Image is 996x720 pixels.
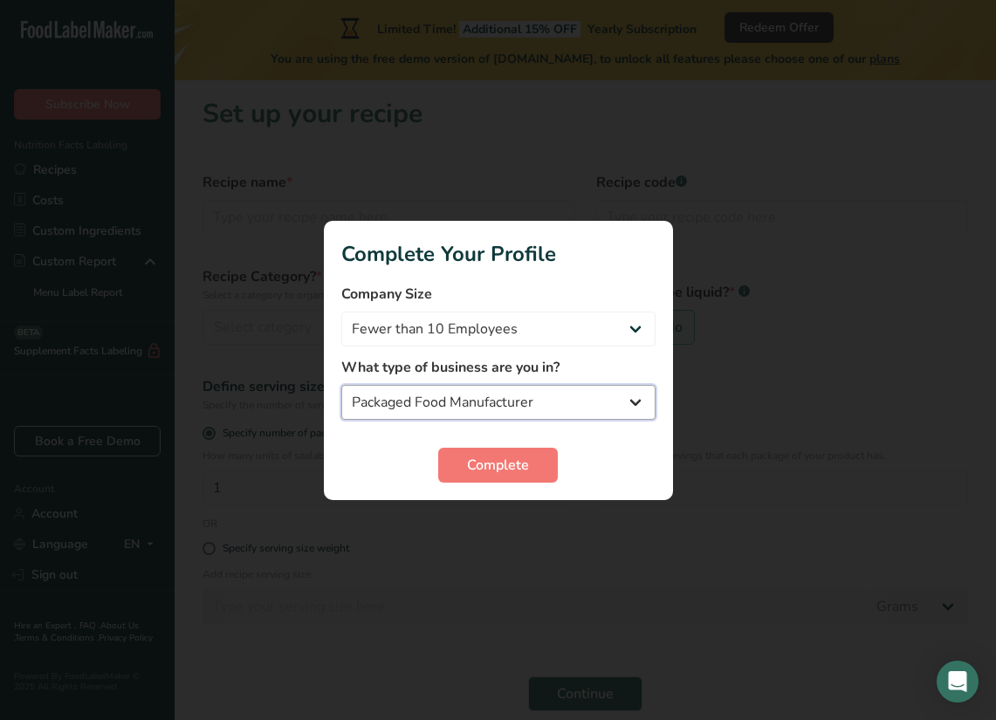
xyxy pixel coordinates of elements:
[438,448,558,483] button: Complete
[341,238,656,270] h1: Complete Your Profile
[341,357,656,378] label: What type of business are you in?
[467,455,529,476] span: Complete
[937,661,979,703] div: Open Intercom Messenger
[341,284,656,305] label: Company Size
